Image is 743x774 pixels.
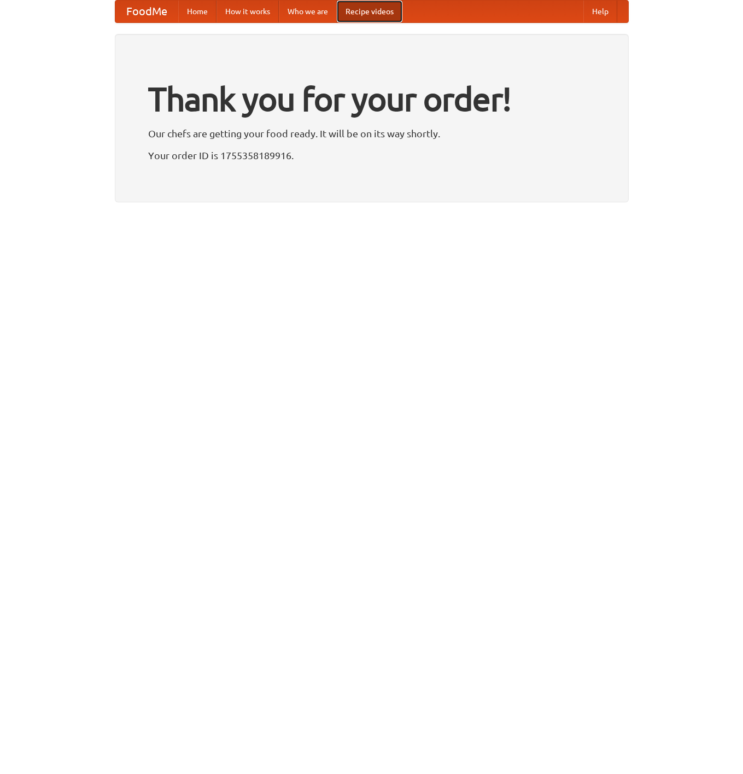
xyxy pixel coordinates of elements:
[115,1,178,22] a: FoodMe
[148,73,595,125] h1: Thank you for your order!
[279,1,337,22] a: Who we are
[583,1,617,22] a: Help
[178,1,217,22] a: Home
[217,1,279,22] a: How it works
[337,1,402,22] a: Recipe videos
[148,125,595,142] p: Our chefs are getting your food ready. It will be on its way shortly.
[148,147,595,164] p: Your order ID is 1755358189916.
